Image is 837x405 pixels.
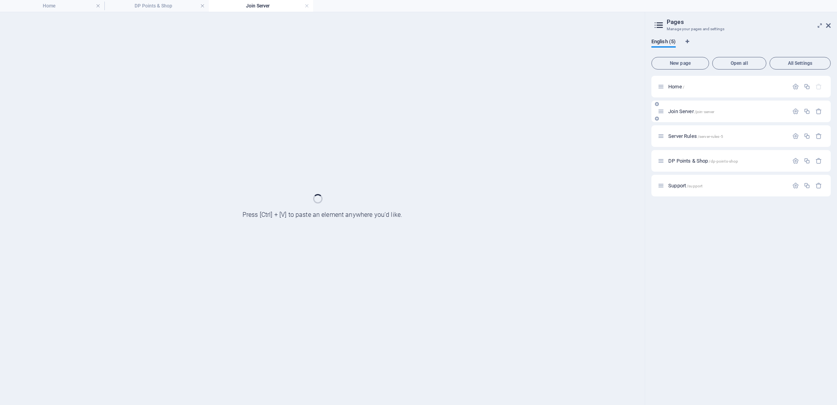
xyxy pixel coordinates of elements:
div: Settings [792,108,799,115]
div: Duplicate [804,158,810,164]
span: /dp-points-shop [709,159,738,163]
div: Duplicate [804,83,810,90]
div: The startpage cannot be deleted [815,83,822,90]
span: Join Server [668,108,714,114]
div: Remove [815,108,822,115]
div: Settings [792,182,799,189]
span: Open all [716,61,763,66]
div: DP Points & Shop/dp-points-shop [666,158,788,163]
span: /server-rules-5 [698,134,723,139]
span: /join-server [695,110,715,114]
span: /support [687,184,702,188]
div: Duplicate [804,108,810,115]
button: Open all [712,57,766,70]
span: Server Rules [668,133,723,139]
div: Duplicate [804,133,810,139]
div: Remove [815,133,822,139]
div: Support/support [666,183,788,188]
div: Join Server/join-server [666,109,788,114]
div: Server Rules/server-rules-5 [666,134,788,139]
div: Remove [815,182,822,189]
span: / [683,85,684,89]
span: Click to open page [668,183,702,189]
div: Remove [815,158,822,164]
span: New page [655,61,706,66]
span: Click to open page [668,84,684,90]
span: English (5) [651,37,676,48]
span: All Settings [773,61,827,66]
h4: DP Points & Shop [104,2,209,10]
h3: Manage your pages and settings [667,26,815,33]
div: Settings [792,133,799,139]
div: Home/ [666,84,788,89]
button: All Settings [770,57,831,70]
div: Duplicate [804,182,810,189]
button: New page [651,57,709,70]
h2: Pages [667,18,831,26]
h4: Join Server [209,2,313,10]
div: Language Tabs [651,39,831,54]
div: Settings [792,83,799,90]
span: Click to open page [668,158,738,164]
div: Settings [792,158,799,164]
